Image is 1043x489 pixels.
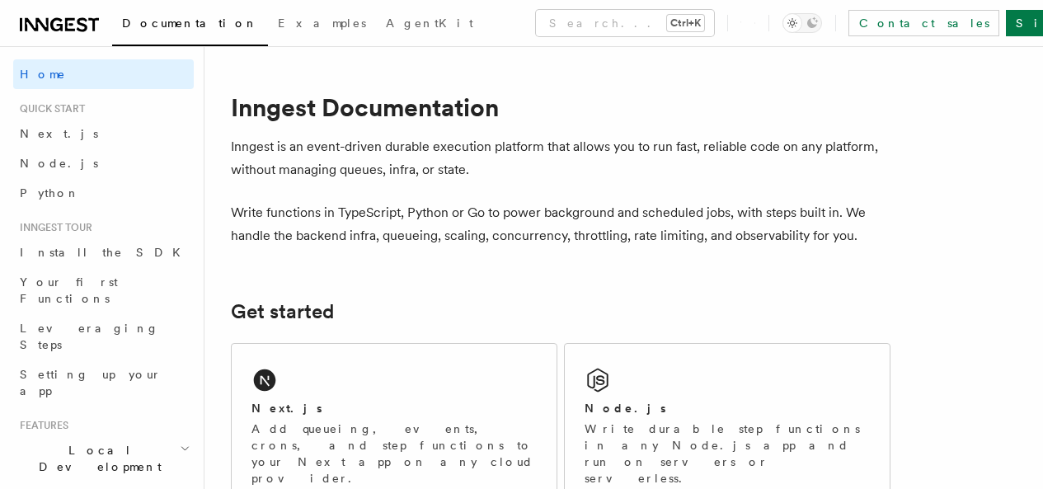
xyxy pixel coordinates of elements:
[782,13,822,33] button: Toggle dark mode
[20,322,159,351] span: Leveraging Steps
[13,442,180,475] span: Local Development
[536,10,714,36] button: Search...Ctrl+K
[13,267,194,313] a: Your first Functions
[231,300,334,323] a: Get started
[112,5,268,46] a: Documentation
[13,102,85,115] span: Quick start
[20,186,80,200] span: Python
[20,127,98,140] span: Next.js
[13,178,194,208] a: Python
[20,275,118,305] span: Your first Functions
[231,92,890,122] h1: Inngest Documentation
[122,16,258,30] span: Documentation
[278,16,366,30] span: Examples
[13,237,194,267] a: Install the SDK
[13,59,194,89] a: Home
[231,135,890,181] p: Inngest is an event-driven durable execution platform that allows you to run fast, reliable code ...
[268,5,376,45] a: Examples
[376,5,483,45] a: AgentKit
[386,16,473,30] span: AgentKit
[13,435,194,482] button: Local Development
[13,221,92,234] span: Inngest tour
[20,66,66,82] span: Home
[251,421,537,487] p: Add queueing, events, crons, and step functions to your Next app on any cloud provider.
[13,119,194,148] a: Next.js
[13,313,194,360] a: Leveraging Steps
[585,400,666,416] h2: Node.js
[13,419,68,432] span: Features
[13,360,194,406] a: Setting up your app
[585,421,870,487] p: Write durable step functions in any Node.js app and run on servers or serverless.
[13,148,194,178] a: Node.js
[20,157,98,170] span: Node.js
[20,246,190,259] span: Install the SDK
[667,15,704,31] kbd: Ctrl+K
[251,400,322,416] h2: Next.js
[20,368,162,397] span: Setting up your app
[231,201,890,247] p: Write functions in TypeScript, Python or Go to power background and scheduled jobs, with steps bu...
[848,10,999,36] a: Contact sales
